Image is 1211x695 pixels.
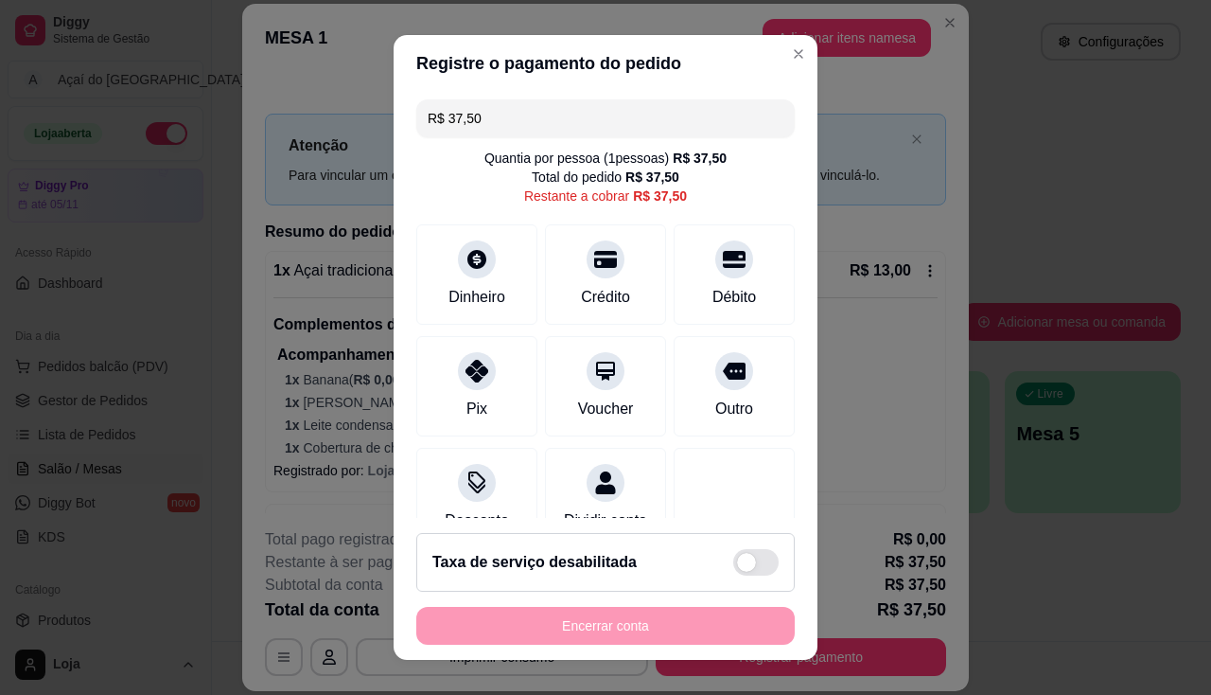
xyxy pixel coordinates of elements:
div: Débito [712,286,756,309]
button: Close [783,39,814,69]
div: Crédito [581,286,630,309]
div: R$ 37,50 [633,187,687,205]
div: Quantia por pessoa ( 1 pessoas) [484,149,727,168]
h2: Taxa de serviço desabilitada [432,551,637,574]
div: Desconto [445,509,509,532]
div: Pix [466,398,487,420]
div: Restante a cobrar [524,187,687,205]
input: Ex.: hambúrguer de cordeiro [428,99,783,137]
div: R$ 37,50 [673,149,727,168]
div: Dinheiro [448,286,505,309]
div: R$ 37,50 [625,168,679,187]
div: Total do pedido [532,168,679,187]
div: Outro [715,398,753,420]
div: Dividir conta [564,509,647,532]
div: Voucher [578,398,634,420]
header: Registre o pagamento do pedido [394,35,817,92]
